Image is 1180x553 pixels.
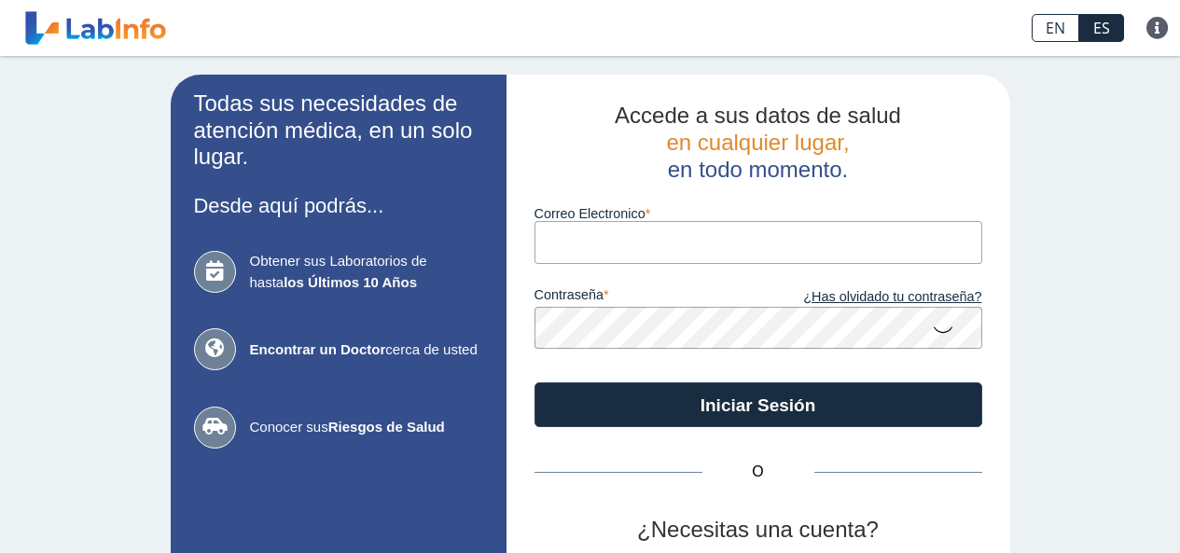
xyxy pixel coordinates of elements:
[534,287,758,308] label: contraseña
[284,274,417,290] b: los Últimos 10 Años
[758,287,982,308] a: ¿Has olvidado tu contraseña?
[666,130,849,155] span: en cualquier lugar,
[702,461,814,483] span: O
[1079,14,1124,42] a: ES
[1032,14,1079,42] a: EN
[534,382,982,427] button: Iniciar Sesión
[615,103,901,128] span: Accede a sus datos de salud
[250,339,483,361] span: cerca de usted
[250,251,483,293] span: Obtener sus Laboratorios de hasta
[250,341,386,357] b: Encontrar un Doctor
[194,194,483,217] h3: Desde aquí podrás...
[534,517,982,544] h2: ¿Necesitas una cuenta?
[250,417,483,438] span: Conocer sus
[668,157,848,182] span: en todo momento.
[194,90,483,171] h2: Todas sus necesidades de atención médica, en un solo lugar.
[534,206,982,221] label: Correo Electronico
[328,419,445,435] b: Riesgos de Salud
